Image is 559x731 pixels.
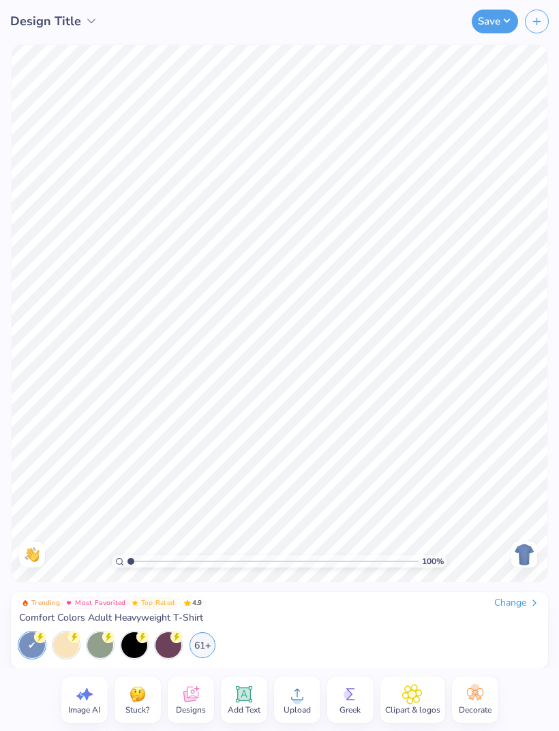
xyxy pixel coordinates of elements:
[65,600,72,606] img: Most Favorited sort
[127,684,148,704] img: Stuck?
[459,704,492,715] span: Decorate
[190,632,215,658] div: 61+
[385,704,440,715] span: Clipart & logos
[63,597,128,609] button: Badge Button
[68,704,100,715] span: Image AI
[284,704,311,715] span: Upload
[132,600,138,606] img: Top Rated sort
[125,704,149,715] span: Stuck?
[22,600,29,606] img: Trending sort
[19,597,63,609] button: Badge Button
[75,600,125,606] span: Most Favorited
[10,12,81,31] span: Design Title
[339,704,361,715] span: Greek
[141,600,175,606] span: Top Rated
[31,600,60,606] span: Trending
[176,704,206,715] span: Designs
[513,544,535,565] img: Back
[494,597,540,609] div: Change
[228,704,260,715] span: Add Text
[180,597,206,609] span: 4.9
[422,555,444,567] span: 100 %
[19,612,203,624] span: Comfort Colors Adult Heavyweight T-Shirt
[129,597,178,609] button: Badge Button
[472,10,518,33] button: Save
